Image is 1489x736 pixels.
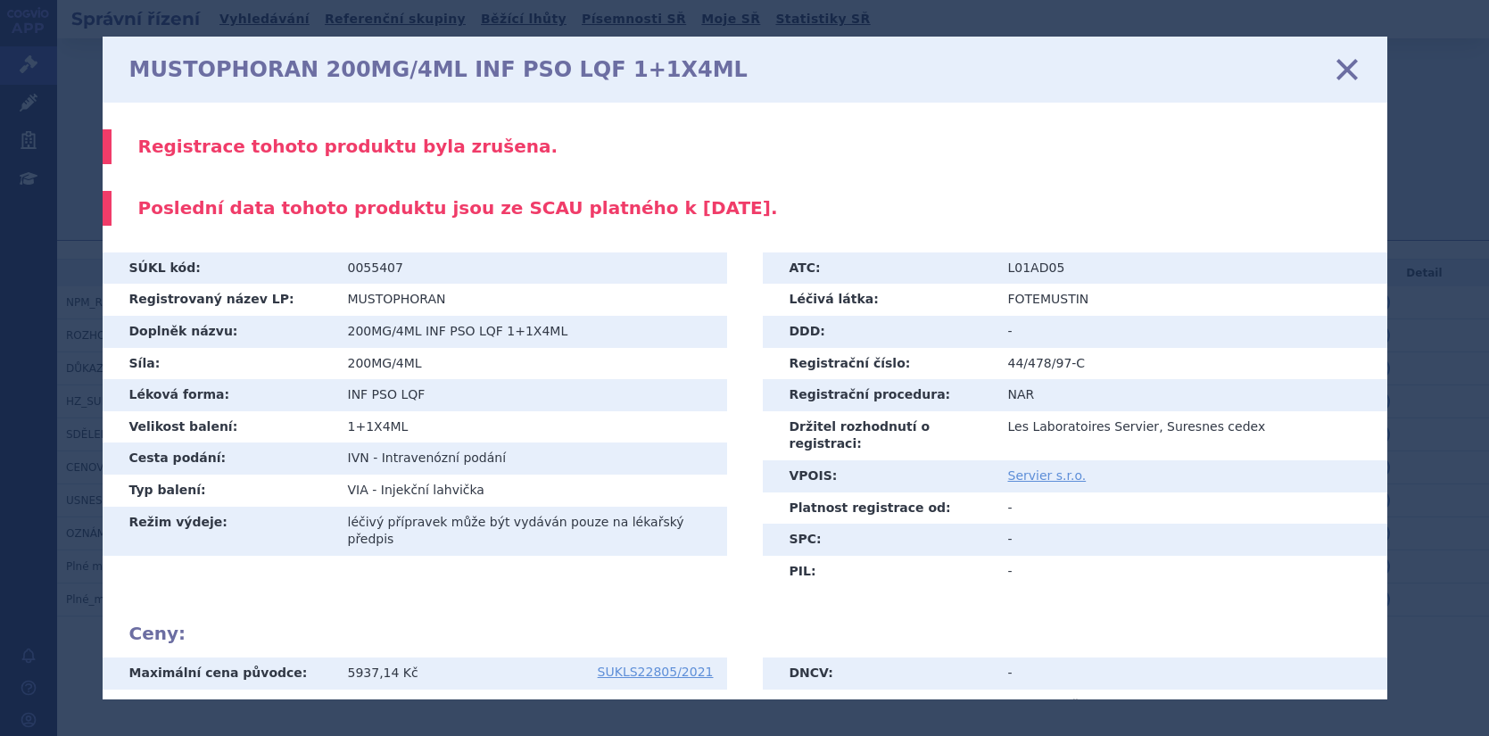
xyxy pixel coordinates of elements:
[381,483,484,497] span: Injekční lahvička
[763,524,995,556] th: SPC:
[763,348,995,380] th: Registrační číslo:
[373,451,377,465] span: -
[335,507,727,556] td: léčivý přípravek může být vydáván pouze na lékařský předpis
[348,483,368,497] span: VIA
[103,129,1361,164] div: Registrace tohoto produktu byla zrušena.
[103,316,335,348] th: Doplněk názvu:
[1008,468,1087,483] a: Servier s.r.o.
[103,284,335,316] th: Registrovaný název LP:
[995,284,1387,316] td: FOTEMUSTIN
[103,657,335,690] th: Maximální cena původce:
[103,348,335,380] th: Síla:
[335,379,727,411] td: INF PSO LQF
[103,442,335,475] th: Cesta podání:
[995,252,1387,285] td: L01AD05
[995,411,1387,460] td: Les Laboratoires Servier, Suresnes cedex
[763,316,995,348] th: DDD:
[763,460,995,492] th: VPOIS:
[103,411,335,443] th: Velikost balení:
[763,284,995,316] th: Léčivá látka:
[335,252,727,285] td: 0055407
[995,492,1387,525] td: -
[129,57,748,83] h1: MUSTOPHORAN 200MG/4ML INF PSO LQF 1+1X4ML
[103,507,335,556] th: Režim výdeje:
[995,348,1387,380] td: 44/478/97-C
[598,666,714,678] a: SUKLS22805/2021
[335,316,727,348] td: 200MG/4ML INF PSO LQF 1+1X4ML
[763,556,995,588] th: PIL:
[995,524,1387,556] td: -
[129,623,1361,644] h2: Ceny:
[103,191,1361,226] div: Poslední data tohoto produktu jsou ze SCAU platného k [DATE].
[103,475,335,507] th: Typ balení:
[103,379,335,411] th: Léková forma:
[995,556,1387,588] td: -
[763,411,995,460] th: Držitel rozhodnutí o registraci:
[763,379,995,411] th: Registrační procedura:
[763,492,995,525] th: Platnost registrace od:
[382,451,506,465] span: Intravenózní podání
[335,411,727,443] td: 1+1X4ML
[348,451,369,465] span: IVN
[372,483,376,497] span: -
[335,348,727,380] td: 200MG/4ML
[348,666,418,680] span: 5937,14 Kč
[763,657,995,690] th: DNCV:
[335,284,727,316] td: MUSTOPHORAN
[995,379,1387,411] td: NAR
[763,252,995,285] th: ATC:
[103,252,335,285] th: SÚKL kód:
[995,316,1387,348] td: -
[995,657,1387,690] td: -
[1334,56,1361,83] a: zavřít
